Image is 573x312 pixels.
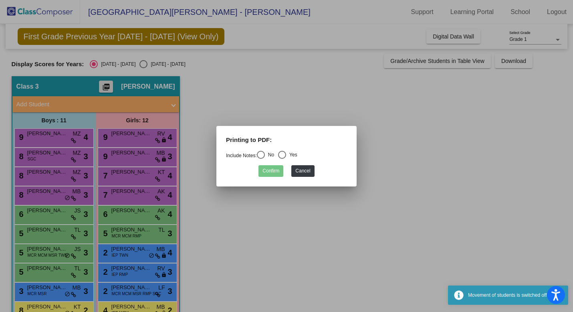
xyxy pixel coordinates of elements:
div: Movement of students is switched off [468,292,562,299]
button: Cancel [291,165,314,176]
mat-radio-group: Select an option [226,152,297,158]
label: Printing to PDF: [226,136,272,145]
div: No [265,151,274,158]
a: Include Notes: [226,152,257,158]
button: Confirm [258,165,283,176]
div: Yes [286,151,297,158]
